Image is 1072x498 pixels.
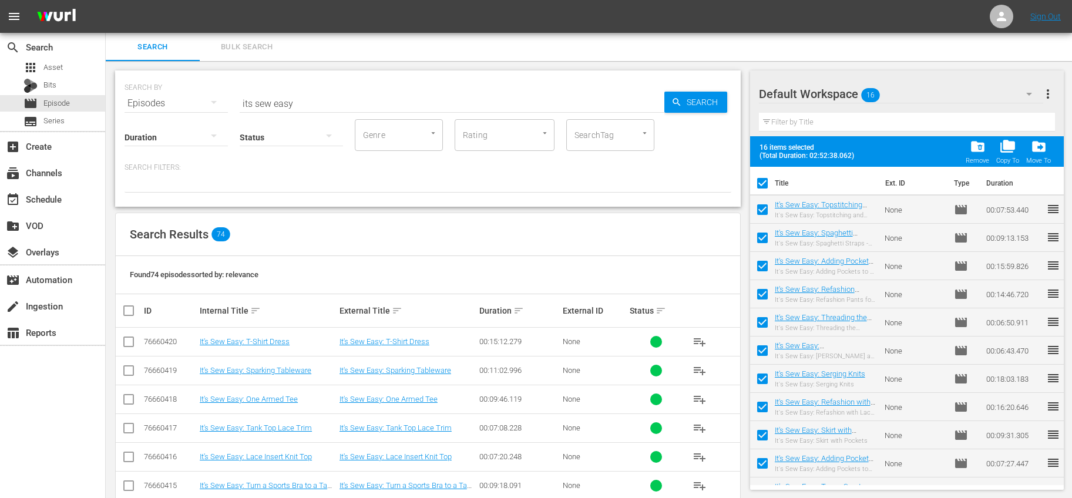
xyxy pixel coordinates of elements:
[954,372,968,386] span: Episode
[200,395,298,403] a: It's Sew Easy: One Armed Tee
[880,365,949,393] td: None
[1046,230,1060,244] span: reorder
[775,426,856,443] a: It's Sew Easy: Skirt with Pockets
[1046,484,1060,498] span: reorder
[1046,371,1060,385] span: reorder
[639,127,650,139] button: Open
[878,167,947,200] th: Ext. ID
[693,392,707,406] span: playlist_add
[880,252,949,280] td: None
[479,337,560,346] div: 00:15:12.279
[1046,428,1060,442] span: reorder
[656,305,666,316] span: sort
[775,268,876,275] div: It's Sew Easy: Adding Pockets to a Jacket Sleeve
[479,423,560,432] div: 00:07:08.228
[479,395,560,403] div: 00:09:46.119
[693,479,707,493] span: playlist_add
[539,127,550,139] button: Open
[880,196,949,224] td: None
[43,115,65,127] span: Series
[880,308,949,337] td: None
[1000,139,1016,154] span: folder_copy
[144,395,196,403] div: 76660418
[1046,258,1060,272] span: reorder
[954,287,968,301] span: Episode
[200,366,311,375] a: It's Sew Easy: Sparking Tableware
[979,167,1050,200] th: Duration
[775,167,879,200] th: Title
[954,456,968,470] span: Episode
[954,344,968,358] span: Episode
[775,352,876,360] div: It's Sew Easy: [PERSON_NAME] a Knit Outfit for Travel
[760,152,859,160] span: (Total Duration: 02:52:38.062)
[996,157,1019,164] div: Copy To
[775,257,873,274] a: It's Sew Easy: Adding Pockets to a Jacket Sleeve
[954,428,968,442] span: Episode
[982,224,1046,252] td: 00:09:13.153
[954,231,968,245] span: Episode
[6,219,20,233] span: VOD
[775,369,865,378] a: It's Sew Easy: Serging Knits
[693,364,707,378] span: playlist_add
[982,449,1046,477] td: 00:07:27.447
[563,306,626,315] div: External ID
[1046,343,1060,357] span: reorder
[775,454,873,472] a: It's Sew Easy: Adding Pockets to Joggers
[954,203,968,217] span: Episode
[982,393,1046,421] td: 00:16:20.646
[1046,456,1060,470] span: reorder
[125,87,228,120] div: Episodes
[23,115,38,129] span: Series
[880,421,949,449] td: None
[563,395,626,403] div: None
[23,60,38,75] span: Asset
[113,41,193,54] span: Search
[775,437,876,445] div: It's Sew Easy: Skirt with Pockets
[563,452,626,461] div: None
[200,452,312,461] a: It's Sew Easy: Lace Insert Knit Top
[1041,80,1055,108] button: more_vert
[7,9,21,23] span: menu
[685,328,714,356] button: playlist_add
[966,157,989,164] div: Remove
[682,92,727,113] span: Search
[6,166,20,180] span: Channels
[880,393,949,421] td: None
[144,423,196,432] div: 76660417
[775,381,865,388] div: It's Sew Easy: Serging Knits
[144,452,196,461] div: 76660416
[340,452,452,461] a: It's Sew Easy: Lace Insert Knit Top
[392,305,402,316] span: sort
[43,79,56,91] span: Bits
[993,135,1023,168] button: Copy To
[340,366,451,375] a: It's Sew Easy: Sparking Tableware
[775,409,876,416] div: It's Sew Easy: Refashion with Lace Inserts
[340,304,476,318] div: External Title
[6,41,20,55] span: Search
[982,280,1046,308] td: 00:14:46.720
[211,227,230,241] span: 74
[962,135,993,168] button: Remove
[6,140,20,154] span: Create
[993,135,1023,168] span: Copy Item To Workspace
[144,481,196,490] div: 76660415
[880,280,949,308] td: None
[693,335,707,349] span: playlist_add
[982,365,1046,393] td: 00:18:03.183
[685,356,714,385] button: playlist_add
[954,400,968,414] span: Episode
[6,326,20,340] span: Reports
[6,193,20,207] span: Schedule
[775,465,876,473] div: It's Sew Easy: Adding Pockets to Joggers
[1023,135,1054,168] button: Move To
[970,139,986,154] span: folder_delete
[759,78,1044,110] div: Default Workspace
[775,211,876,219] div: It's Sew Easy: Topstitching and Changing Pocket Angles
[880,337,949,365] td: None
[775,296,876,304] div: It's Sew Easy: Refashion Pants for Zip Off Shorts
[954,259,968,273] span: Episode
[1046,399,1060,413] span: reorder
[200,304,336,318] div: Internal Title
[6,300,20,314] span: Ingestion
[693,421,707,435] span: playlist_add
